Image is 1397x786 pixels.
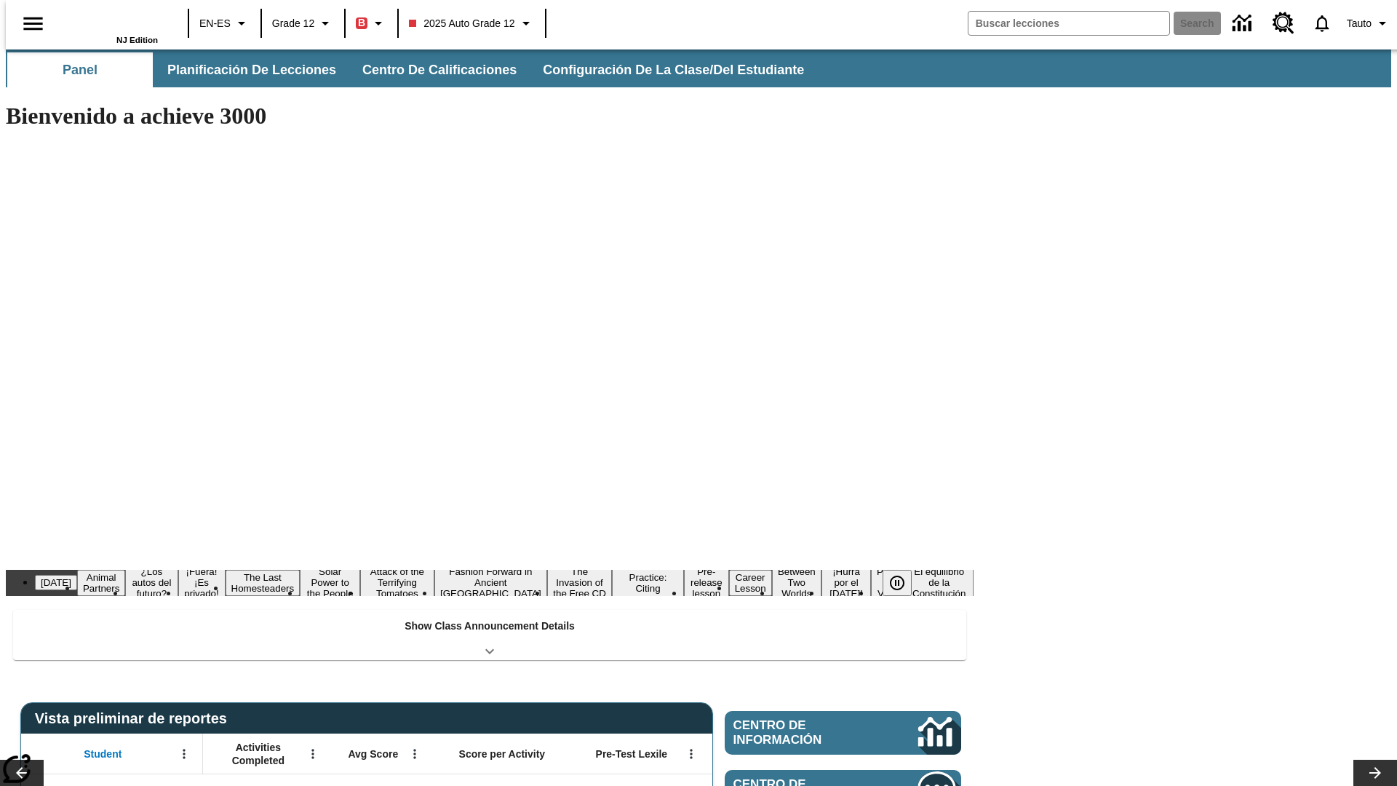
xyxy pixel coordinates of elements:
[13,610,966,660] div: Show Class Announcement Details
[684,564,729,601] button: Slide 11 Pre-release lesson
[351,52,528,87] button: Centro de calificaciones
[1347,16,1372,31] span: Tauto
[194,10,256,36] button: Language: EN-ES, Selecciona un idioma
[883,570,912,596] button: Pausar
[84,747,122,761] span: Student
[348,747,398,761] span: Avg Score
[1224,4,1264,44] a: Centro de información
[725,711,961,755] a: Centro de información
[596,747,668,761] span: Pre-Test Lexile
[547,564,612,601] button: Slide 9 The Invasion of the Free CD
[772,564,821,601] button: Slide 13 Between Two Worlds
[733,718,869,747] span: Centro de información
[350,10,393,36] button: Boost El color de la clase es rojo. Cambiar el color de la clase.
[459,747,546,761] span: Score per Activity
[35,575,77,590] button: Slide 1 Día del Trabajo
[266,10,340,36] button: Grado: Grade 12, Elige un grado
[1264,4,1303,43] a: Centro de recursos, Se abrirá en una pestaña nueva.
[300,564,360,601] button: Slide 6 Solar Power to the People
[226,570,301,596] button: Slide 5 The Last Homesteaders
[358,14,365,32] span: B
[680,743,702,765] button: Abrir menú
[543,62,804,79] span: Configuración de la clase/del estudiante
[6,49,1391,87] div: Subbarra de navegación
[729,570,772,596] button: Slide 12 Career Lesson
[612,559,684,607] button: Slide 10 Mixed Practice: Citing Evidence
[821,564,871,601] button: Slide 14 ¡Hurra por el Día de la Constitución!
[6,52,817,87] div: Subbarra de navegación
[63,5,158,44] div: Portada
[210,741,306,767] span: Activities Completed
[409,16,514,31] span: 2025 Auto Grade 12
[178,564,226,601] button: Slide 4 ¡Fuera! ¡Es privado!
[6,103,974,130] h1: Bienvenido a achieve 3000
[156,52,348,87] button: Planificación de lecciones
[531,52,816,87] button: Configuración de la clase/del estudiante
[63,62,97,79] span: Panel
[362,62,517,79] span: Centro de calificaciones
[167,62,336,79] span: Planificación de lecciones
[199,16,231,31] span: EN-ES
[883,570,926,596] div: Pausar
[403,10,540,36] button: Class: 2025 Auto Grade 12, Selecciona una clase
[871,564,904,601] button: Slide 15 Point of View
[1353,760,1397,786] button: Carrusel de lecciones, seguir
[434,564,547,601] button: Slide 8 Fashion Forward in Ancient Rome
[360,564,434,601] button: Slide 7 Attack of the Terrifying Tomatoes
[405,619,575,634] p: Show Class Announcement Details
[7,52,153,87] button: Panel
[77,570,125,596] button: Slide 2 Animal Partners
[1303,4,1341,42] a: Notificaciones
[272,16,314,31] span: Grade 12
[302,743,324,765] button: Abrir menú
[63,7,158,36] a: Portada
[125,564,178,601] button: Slide 3 ¿Los autos del futuro?
[968,12,1169,35] input: search field
[35,710,234,727] span: Vista preliminar de reportes
[1341,10,1397,36] button: Perfil/Configuración
[173,743,195,765] button: Abrir menú
[404,743,426,765] button: Abrir menú
[904,564,974,601] button: Slide 16 El equilibrio de la Constitución
[12,2,55,45] button: Abrir el menú lateral
[116,36,158,44] span: NJ Edition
